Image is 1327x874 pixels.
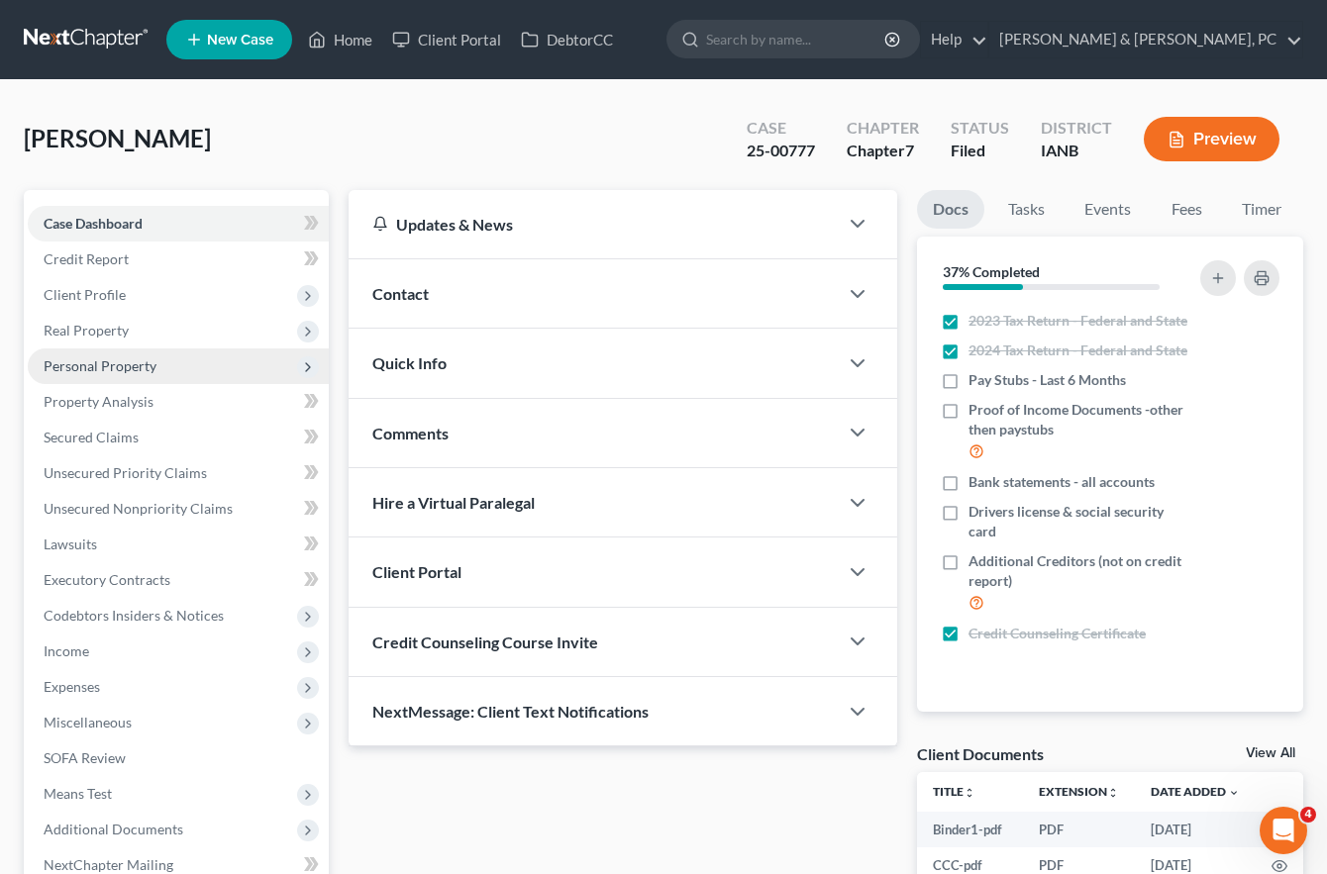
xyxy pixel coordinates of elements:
[44,393,153,410] span: Property Analysis
[44,357,156,374] span: Personal Property
[44,215,143,232] span: Case Dashboard
[372,424,449,442] span: Comments
[1246,746,1295,760] a: View All
[969,400,1190,439] span: Proof of Income Documents -other then paystubs
[1107,787,1119,799] i: unfold_more
[951,117,1009,140] div: Status
[1041,140,1112,162] div: IANB
[44,535,97,552] span: Lawsuits
[511,22,623,57] a: DebtorCC
[969,502,1190,541] span: Drivers license & social security card
[28,420,329,455] a: Secured Claims
[933,784,975,799] a: Titleunfold_more
[969,370,1126,390] span: Pay Stubs - Last 6 Months
[44,821,183,837] span: Additional Documents
[964,787,975,799] i: unfold_more
[1069,190,1147,229] a: Events
[1039,784,1119,799] a: Extensionunfold_more
[989,22,1302,57] a: [PERSON_NAME] & [PERSON_NAME], PC
[44,678,100,695] span: Expenses
[44,429,139,445] span: Secured Claims
[44,856,173,873] span: NextChapter Mailing
[28,384,329,420] a: Property Analysis
[992,190,1061,229] a: Tasks
[951,140,1009,162] div: Filed
[28,562,329,598] a: Executory Contracts
[921,22,987,57] a: Help
[44,286,126,303] span: Client Profile
[372,702,649,721] span: NextMessage: Client Text Notifications
[207,33,273,48] span: New Case
[372,493,535,512] span: Hire a Virtual Paralegal
[1300,807,1316,823] span: 4
[44,785,112,802] span: Means Test
[44,571,170,588] span: Executory Contracts
[28,527,329,562] a: Lawsuits
[747,117,815,140] div: Case
[1151,784,1240,799] a: Date Added expand_more
[28,242,329,277] a: Credit Report
[298,22,382,57] a: Home
[905,141,914,159] span: 7
[372,353,447,372] span: Quick Info
[1155,190,1218,229] a: Fees
[1023,812,1135,847] td: PDF
[372,214,814,235] div: Updates & News
[1144,117,1279,161] button: Preview
[28,455,329,491] a: Unsecured Priority Claims
[1226,190,1297,229] a: Timer
[28,740,329,776] a: SOFA Review
[372,284,429,303] span: Contact
[969,472,1155,492] span: Bank statements - all accounts
[917,190,984,229] a: Docs
[969,340,1187,360] span: 2024 Tax Return - Federal and State
[44,714,132,730] span: Miscellaneous
[372,632,598,651] span: Credit Counseling Course Invite
[44,250,129,267] span: Credit Report
[382,22,511,57] a: Client Portal
[24,124,211,152] span: [PERSON_NAME]
[847,140,919,162] div: Chapter
[44,322,129,339] span: Real Property
[969,551,1190,591] span: Additional Creditors (not on credit report)
[28,206,329,242] a: Case Dashboard
[706,21,887,57] input: Search by name...
[969,624,1146,643] span: Credit Counseling Certificate
[1260,807,1307,854] iframe: Intercom live chat
[969,311,1187,331] span: 2023 Tax Return - Federal and State
[847,117,919,140] div: Chapter
[44,642,89,659] span: Income
[917,812,1023,847] td: Binder1-pdf
[28,491,329,527] a: Unsecured Nonpriority Claims
[1228,787,1240,799] i: expand_more
[1041,117,1112,140] div: District
[917,743,1044,764] div: Client Documents
[372,562,461,581] span: Client Portal
[44,464,207,481] span: Unsecured Priority Claims
[1135,812,1256,847] td: [DATE]
[747,140,815,162] div: 25-00777
[44,749,126,766] span: SOFA Review
[44,607,224,624] span: Codebtors Insiders & Notices
[943,263,1040,280] strong: 37% Completed
[44,500,233,517] span: Unsecured Nonpriority Claims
